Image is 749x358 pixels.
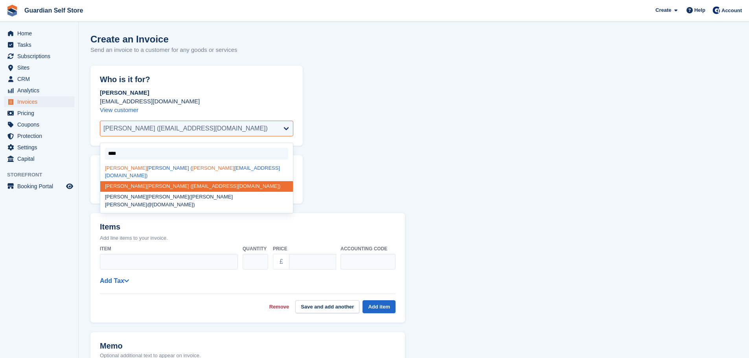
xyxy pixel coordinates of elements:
[17,28,64,39] span: Home
[17,181,64,192] span: Booking Portal
[269,303,289,311] a: Remove
[4,62,74,73] a: menu
[4,142,74,153] a: menu
[340,245,396,252] label: Accounting code
[4,119,74,130] a: menu
[17,51,64,62] span: Subscriptions
[17,108,64,119] span: Pricing
[7,171,78,179] span: Storefront
[100,245,238,252] label: Item
[4,85,74,96] a: menu
[6,5,18,17] img: stora-icon-8386f47178a22dfd0bd8f6a31ec36ba5ce8667c1dd55bd0f319d3a0aa187defe.svg
[4,39,74,50] a: menu
[273,245,336,252] label: Price
[4,153,74,164] a: menu
[4,73,74,84] a: menu
[4,181,74,192] a: menu
[105,165,147,171] span: [PERSON_NAME]
[100,192,293,210] div: [PERSON_NAME] ([PERSON_NAME] @[DOMAIN_NAME])
[4,51,74,62] a: menu
[65,182,74,191] a: Preview store
[105,183,147,189] span: [PERSON_NAME]
[90,34,237,44] h1: Create an Invoice
[694,6,705,14] span: Help
[721,7,742,15] span: Account
[192,165,234,171] span: [PERSON_NAME]
[103,124,268,133] div: [PERSON_NAME] ([EMAIL_ADDRESS][DOMAIN_NAME])
[295,300,359,313] button: Save and add another
[243,245,268,252] label: Quantity
[100,181,293,192] div: [PERSON_NAME] ([EMAIL_ADDRESS][DOMAIN_NAME])
[655,6,671,14] span: Create
[17,39,64,50] span: Tasks
[100,106,138,113] a: View customer
[17,153,64,164] span: Capital
[712,6,720,14] img: Tom Scott
[21,4,86,17] a: Guardian Self Store
[17,142,64,153] span: Settings
[4,130,74,141] a: menu
[100,341,201,351] h2: Memo
[17,130,64,141] span: Protection
[100,222,396,233] h2: Items
[4,96,74,107] a: menu
[100,234,396,242] p: Add line items to your invoice.
[17,73,64,84] span: CRM
[17,62,64,73] span: Sites
[105,202,147,207] span: [PERSON_NAME]
[147,194,189,200] span: [PERSON_NAME]
[17,85,64,96] span: Analytics
[100,88,293,97] p: [PERSON_NAME]
[100,97,293,106] p: [EMAIL_ADDRESS][DOMAIN_NAME]
[4,108,74,119] a: menu
[100,277,129,284] a: Add Tax
[363,300,396,313] button: Add item
[4,28,74,39] a: menu
[90,46,237,55] p: Send an invoice to a customer for any goods or services
[100,75,293,84] h2: Who is it for?
[17,119,64,130] span: Coupons
[100,163,293,181] div: [PERSON_NAME] ( [EMAIL_ADDRESS][DOMAIN_NAME])
[17,96,64,107] span: Invoices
